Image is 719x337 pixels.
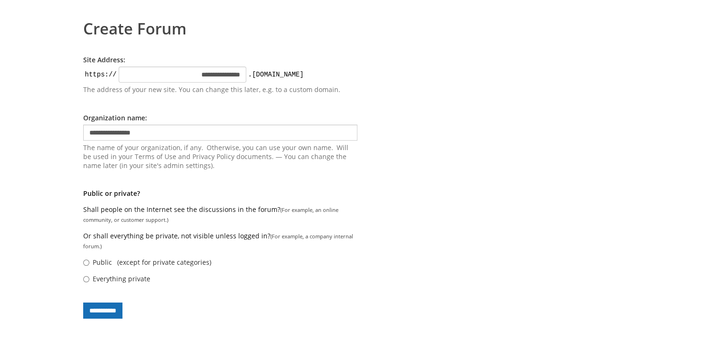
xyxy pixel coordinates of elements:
p: The address of your new site. You can change this later, e.g. to a custom domain. [83,85,357,94]
input: Everything private [83,276,89,282]
p: Or shall everything be private, not visible unless logged in? [83,231,357,251]
b: Public or private? [83,189,140,198]
p: Shall people on the Internet see the discussions in the forum? [83,205,357,225]
kbd: .[DOMAIN_NAME] [246,70,306,79]
h1: Create Forum [83,14,636,36]
label: Site Address: [83,55,125,64]
label: Public (except for private categories) [93,258,211,267]
kbd: https:// [83,70,119,79]
span: The name of your organization, if any. Otherwise, you can use your own name. Will be used in your... [83,143,357,170]
input: Public (except for private categories) [83,260,89,266]
label: Organization name: [83,113,147,122]
label: Everything private [93,274,150,283]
